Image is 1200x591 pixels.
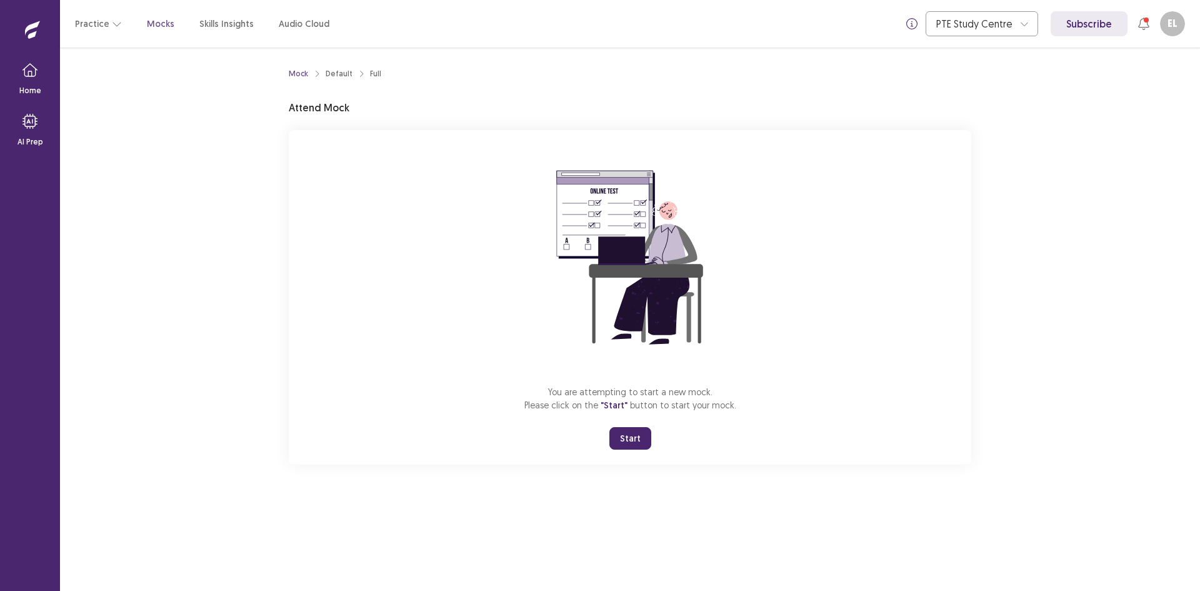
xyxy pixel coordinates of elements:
[289,100,349,115] p: Attend Mock
[609,427,651,450] button: Start
[601,400,627,411] span: "Start"
[279,18,329,31] a: Audio Cloud
[901,13,923,35] button: info
[936,12,1014,36] div: PTE Study Centre
[524,385,736,412] p: You are attempting to start a new mock. Please click on the button to start your mock.
[19,85,41,96] p: Home
[75,13,122,35] button: Practice
[199,18,254,31] a: Skills Insights
[326,68,352,79] div: Default
[1160,11,1185,36] button: EL
[147,18,174,31] a: Mocks
[289,68,381,79] nav: breadcrumb
[517,145,742,370] img: attend-mock
[17,136,43,148] p: AI Prep
[1051,11,1127,36] a: Subscribe
[370,68,381,79] div: Full
[289,68,308,79] a: Mock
